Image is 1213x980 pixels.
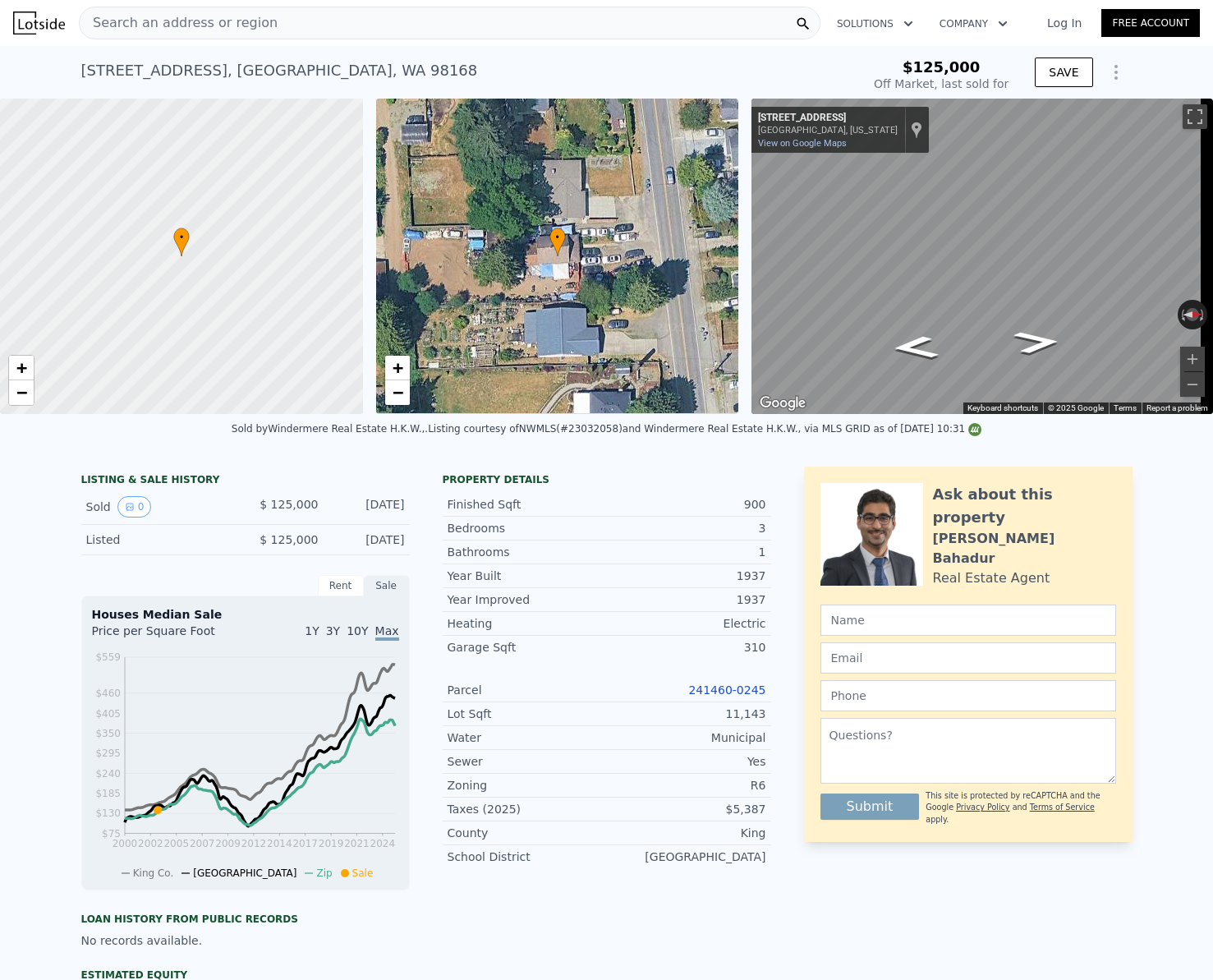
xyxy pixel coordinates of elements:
a: Log In [1027,15,1101,31]
div: Municipal [607,729,766,746]
div: 310 [607,639,766,656]
div: Street View [751,99,1213,414]
tspan: 2012 [241,838,266,849]
img: Google [756,393,810,414]
div: Property details [443,473,771,486]
tspan: 2021 [344,838,370,849]
div: Finished Sqft [448,496,607,513]
button: Submit [820,794,920,820]
tspan: 2019 [318,838,343,849]
div: [GEOGRAPHIC_DATA] [607,849,766,865]
div: Off Market, last sold for [874,76,1009,92]
div: Loan history from public records [81,913,410,926]
div: • [173,228,190,256]
tspan: 2005 [163,838,189,849]
div: Sale [364,575,410,596]
img: NWMLS Logo [968,423,981,436]
input: Email [820,642,1116,674]
a: Show location on map [911,121,922,139]
span: − [16,382,27,403]
button: Reset the view [1178,308,1207,321]
a: Privacy Policy [956,803,1009,812]
span: $125,000 [903,58,981,76]
div: No records available. [81,932,410,949]
div: Houses Median Sale [92,606,399,623]
a: Zoom out [9,380,34,405]
tspan: 2017 [292,838,318,849]
span: [GEOGRAPHIC_DATA] [193,867,296,879]
tspan: $75 [102,828,121,840]
a: Report a problem [1146,403,1208,412]
button: Solutions [824,9,926,39]
a: View on Google Maps [758,138,847,149]
img: Lotside [13,12,65,35]
span: Max [375,624,399,641]
tspan: 2007 [189,838,214,849]
a: Zoom in [385,356,410,380]
path: Go South, 1st Ave S [872,330,958,364]
div: Lot Sqft [448,706,607,722]
div: Taxes (2025) [448,801,607,817]
button: Zoom in [1180,347,1205,371]
div: School District [448,849,607,865]
div: [STREET_ADDRESS] , [GEOGRAPHIC_DATA] , WA 98168 [81,59,478,82]
div: 3 [607,520,766,536]
div: Listing courtesy of NWMLS (#23032058) and Windermere Real Estate H.K.W., via MLS GRID as of [DATE... [428,423,981,435]
span: King Co. [133,867,174,879]
tspan: 2002 [138,838,163,849]
input: Name [820,605,1116,636]
div: R6 [607,777,766,794]
span: Search an address or region [80,13,278,33]
div: 1937 [607,591,766,608]
div: Bedrooms [448,520,607,536]
tspan: $295 [95,748,121,759]
div: Rent [318,575,364,596]
span: + [392,357,402,378]
div: Year Built [448,568,607,584]
span: Zip [316,867,332,879]
div: Garage Sqft [448,639,607,656]
tspan: $240 [95,768,121,780]
button: Rotate counterclockwise [1178,300,1187,329]
div: [DATE] [332,496,405,518]
button: Keyboard shortcuts [967,403,1038,414]
tspan: $559 [95,651,121,663]
div: Heating [448,615,607,632]
span: • [549,230,566,245]
button: Show Options [1100,56,1133,89]
div: Water [448,729,607,746]
div: King [607,825,766,841]
button: Zoom out [1180,372,1205,397]
div: Ask about this property [933,483,1116,529]
a: 241460-0245 [688,683,765,697]
div: Price per Square Foot [92,623,246,649]
span: 10Y [347,624,368,637]
div: • [549,228,566,256]
div: [DATE] [332,531,405,548]
span: 3Y [326,624,340,637]
tspan: $405 [95,708,121,720]
tspan: 2000 [112,838,137,849]
span: • [173,230,190,245]
a: Free Account [1101,9,1200,37]
tspan: 2024 [370,838,395,849]
button: Rotate clockwise [1199,300,1208,329]
div: 1937 [607,568,766,584]
div: Parcel [448,682,607,698]
button: Toggle fullscreen view [1183,104,1207,129]
div: Sold by Windermere Real Estate H.K.W., . [232,423,428,435]
div: Bathrooms [448,544,607,560]
div: Yes [607,753,766,770]
tspan: 2014 [267,838,292,849]
span: Sale [352,867,374,879]
a: Zoom in [9,356,34,380]
div: 11,143 [607,706,766,722]
div: LISTING & SALE HISTORY [81,473,410,490]
div: 900 [607,496,766,513]
tspan: $185 [95,788,121,799]
div: This site is protected by reCAPTCHA and the Google and apply. [926,790,1115,826]
button: SAVE [1035,58,1092,87]
div: Listed [86,531,232,548]
tspan: $460 [95,688,121,699]
tspan: $350 [95,728,121,739]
